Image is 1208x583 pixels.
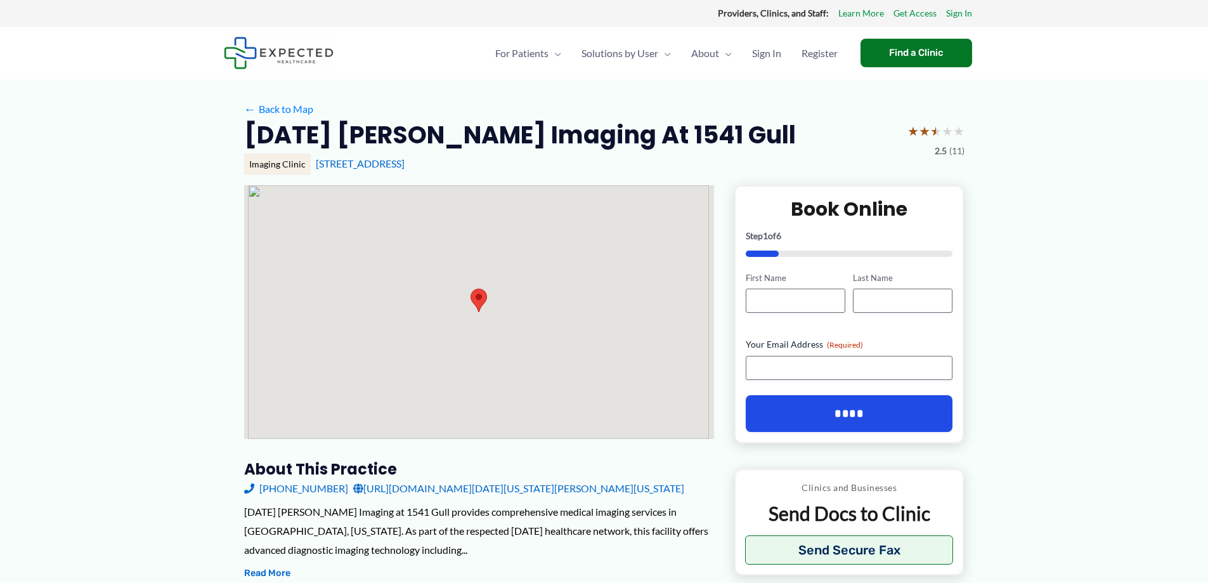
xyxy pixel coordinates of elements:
[244,566,290,581] button: Read More
[935,143,947,159] span: 2.5
[802,31,838,75] span: Register
[549,31,561,75] span: Menu Toggle
[244,119,796,150] h2: [DATE] [PERSON_NAME] Imaging at 1541 Gull
[930,119,942,143] span: ★
[571,31,681,75] a: Solutions by UserMenu Toggle
[495,31,549,75] span: For Patients
[907,119,919,143] span: ★
[316,157,405,169] a: [STREET_ADDRESS]
[681,31,742,75] a: AboutMenu Toggle
[691,31,719,75] span: About
[746,232,953,240] p: Step of
[942,119,953,143] span: ★
[853,272,952,284] label: Last Name
[244,502,714,559] div: [DATE] [PERSON_NAME] Imaging at 1541 Gull provides comprehensive medical imaging services in [GEO...
[827,340,863,350] span: (Required)
[658,31,671,75] span: Menu Toggle
[746,272,845,284] label: First Name
[953,119,964,143] span: ★
[485,31,848,75] nav: Primary Site Navigation
[949,143,964,159] span: (11)
[791,31,848,75] a: Register
[946,5,972,22] a: Sign In
[746,338,953,351] label: Your Email Address
[861,39,972,67] a: Find a Clinic
[244,100,313,119] a: ←Back to Map
[745,480,954,496] p: Clinics and Businesses
[752,31,781,75] span: Sign In
[244,479,348,498] a: [PHONE_NUMBER]
[353,479,684,498] a: [URL][DOMAIN_NAME][DATE][US_STATE][PERSON_NAME][US_STATE]
[919,119,930,143] span: ★
[485,31,571,75] a: For PatientsMenu Toggle
[893,5,937,22] a: Get Access
[244,103,256,115] span: ←
[745,535,954,565] button: Send Secure Fax
[763,230,768,241] span: 1
[776,230,781,241] span: 6
[224,37,334,69] img: Expected Healthcare Logo - side, dark font, small
[746,197,953,221] h2: Book Online
[719,31,732,75] span: Menu Toggle
[244,154,311,175] div: Imaging Clinic
[244,459,714,479] h3: About this practice
[742,31,791,75] a: Sign In
[838,5,884,22] a: Learn More
[745,501,954,526] p: Send Docs to Clinic
[718,8,829,18] strong: Providers, Clinics, and Staff:
[581,31,658,75] span: Solutions by User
